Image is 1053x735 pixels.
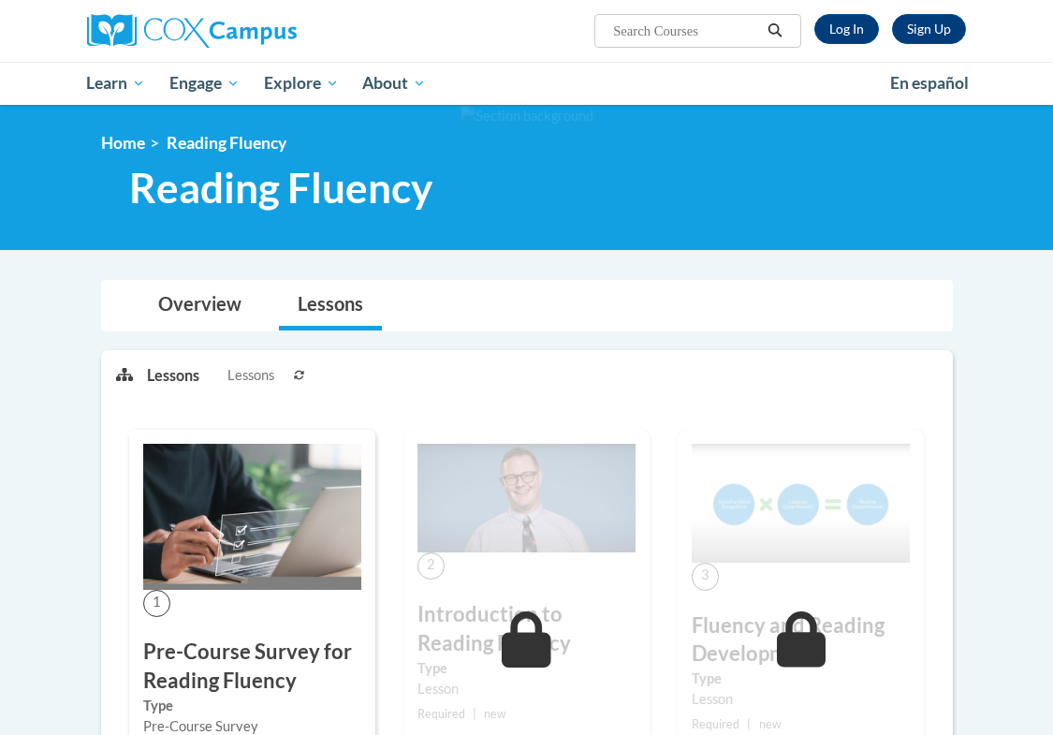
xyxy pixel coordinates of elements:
[147,365,199,386] p: Lessons
[86,72,145,95] span: Learn
[417,658,636,679] label: Type
[101,133,145,153] a: Home
[417,679,636,699] div: Lesson
[264,72,339,95] span: Explore
[814,14,879,44] a: Log In
[747,717,751,731] span: |
[169,72,240,95] span: Engage
[417,707,465,721] span: Required
[167,133,286,153] span: Reading Fluency
[611,20,761,42] input: Search Courses
[417,444,636,552] img: Course Image
[157,62,252,105] a: Engage
[692,611,910,669] h3: Fluency and Reading Development
[143,696,361,716] label: Type
[759,717,782,731] span: new
[75,62,158,105] a: Learn
[892,14,966,44] a: Register
[252,62,351,105] a: Explore
[417,600,636,658] h3: Introduction to Reading Fluency
[87,14,361,48] a: Cox Campus
[878,64,981,103] a: En español
[143,638,361,696] h3: Pre-Course Survey for Reading Fluency
[761,20,789,42] button: Search
[143,590,170,617] span: 1
[692,444,910,564] img: Course Image
[692,717,739,731] span: Required
[362,72,426,95] span: About
[227,365,274,386] span: Lessons
[692,689,910,710] div: Lesson
[279,281,382,331] a: Lessons
[692,563,719,590] span: 3
[143,444,361,590] img: Course Image
[139,281,260,331] a: Overview
[350,62,438,105] a: About
[473,707,476,721] span: |
[692,669,910,689] label: Type
[890,73,969,93] span: En español
[87,14,297,48] img: Cox Campus
[129,163,432,213] span: Reading Fluency
[484,707,506,721] span: new
[461,106,593,126] img: Section background
[417,552,445,580] span: 2
[73,62,981,105] div: Main menu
